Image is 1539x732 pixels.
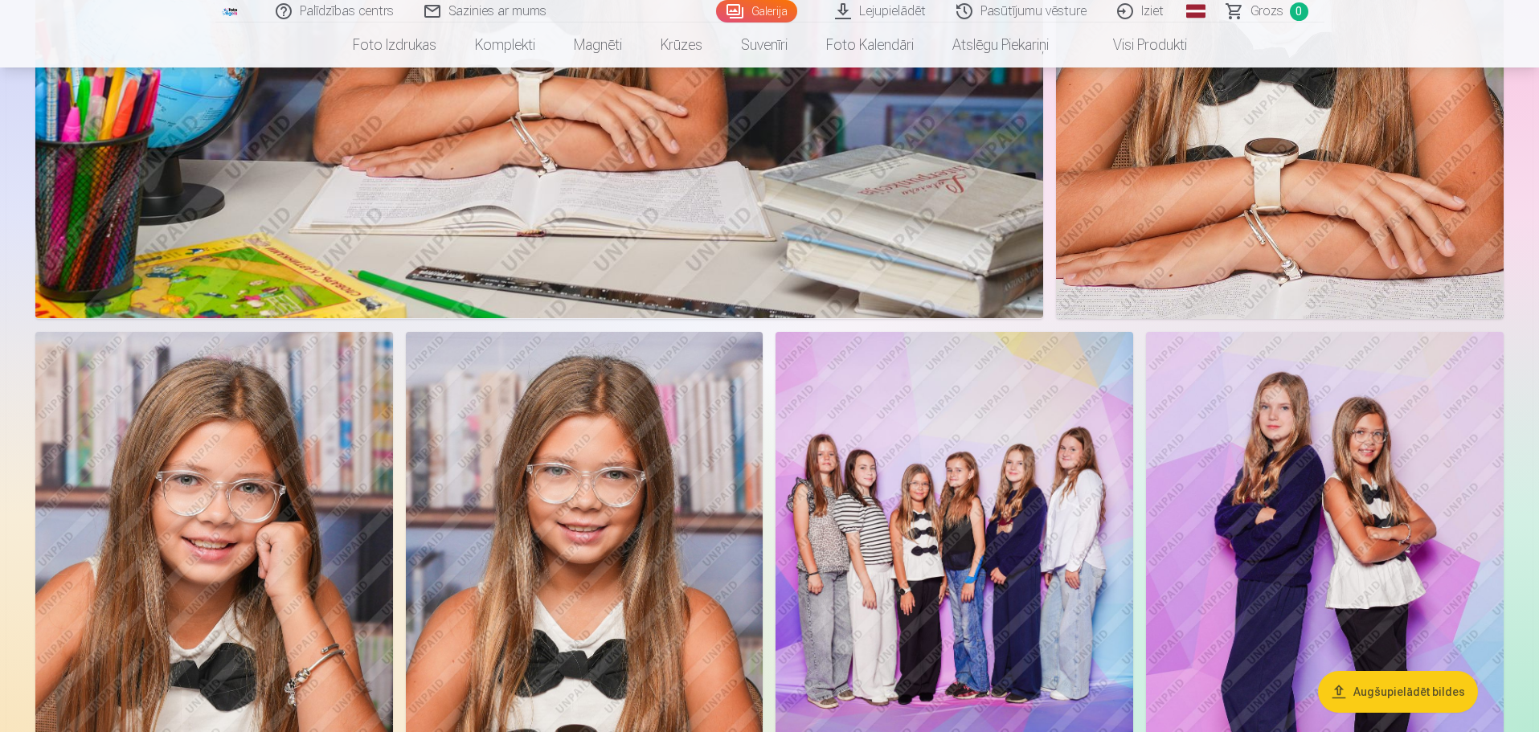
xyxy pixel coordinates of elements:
a: Atslēgu piekariņi [933,22,1068,67]
a: Krūzes [641,22,722,67]
span: Grozs [1250,2,1283,21]
button: Augšupielādēt bildes [1318,671,1478,713]
a: Foto izdrukas [334,22,456,67]
img: /fa1 [222,6,239,16]
a: Visi produkti [1068,22,1206,67]
a: Komplekti [456,22,555,67]
a: Foto kalendāri [807,22,933,67]
a: Suvenīri [722,22,807,67]
a: Magnēti [555,22,641,67]
span: 0 [1290,2,1308,21]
